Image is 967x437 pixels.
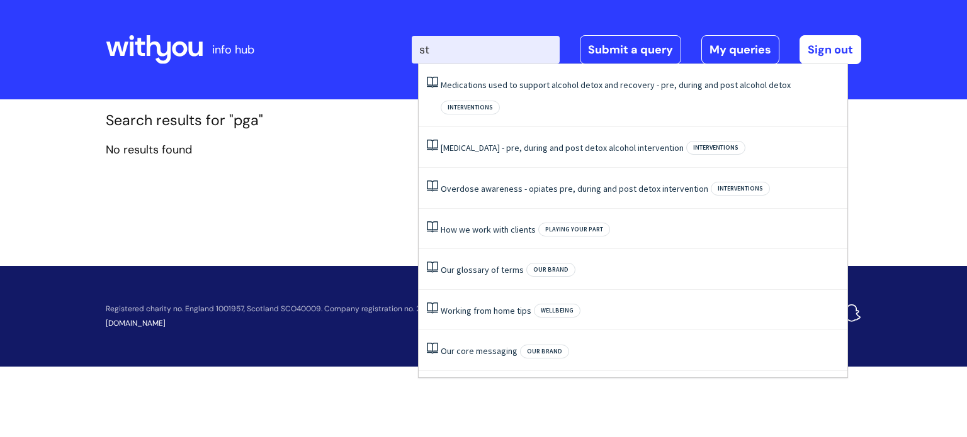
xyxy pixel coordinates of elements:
[106,140,861,160] p: No results found
[711,182,770,196] span: Interventions
[106,318,166,328] a: [DOMAIN_NAME]
[106,305,667,313] p: Registered charity no. England 1001957, Scotland SCO40009. Company registration no. 2580377
[412,35,861,64] div: | -
[441,264,524,275] a: Our glossary of terms
[580,35,681,64] a: Submit a query
[212,40,254,60] p: info hub
[800,35,861,64] a: Sign out
[106,112,861,130] h1: Search results for "pga"
[686,141,745,155] span: Interventions
[441,345,517,357] a: Our core messaging
[534,304,580,318] span: Wellbeing
[538,223,610,236] span: Playing your part
[526,263,575,277] span: Our brand
[441,305,531,316] a: Working from home tips
[441,79,791,91] a: Medications used to support alcohol detox and recovery - pre, during and post alcohol detox
[441,183,708,194] a: Overdose awareness - opiates pre, during and post detox intervention
[520,345,569,358] span: Our brand
[412,36,560,64] input: Search
[441,224,536,235] a: How we work with clients
[441,101,500,114] span: Interventions
[441,142,684,153] a: [MEDICAL_DATA] - pre, during and post detox alcohol intervention
[701,35,779,64] a: My queries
